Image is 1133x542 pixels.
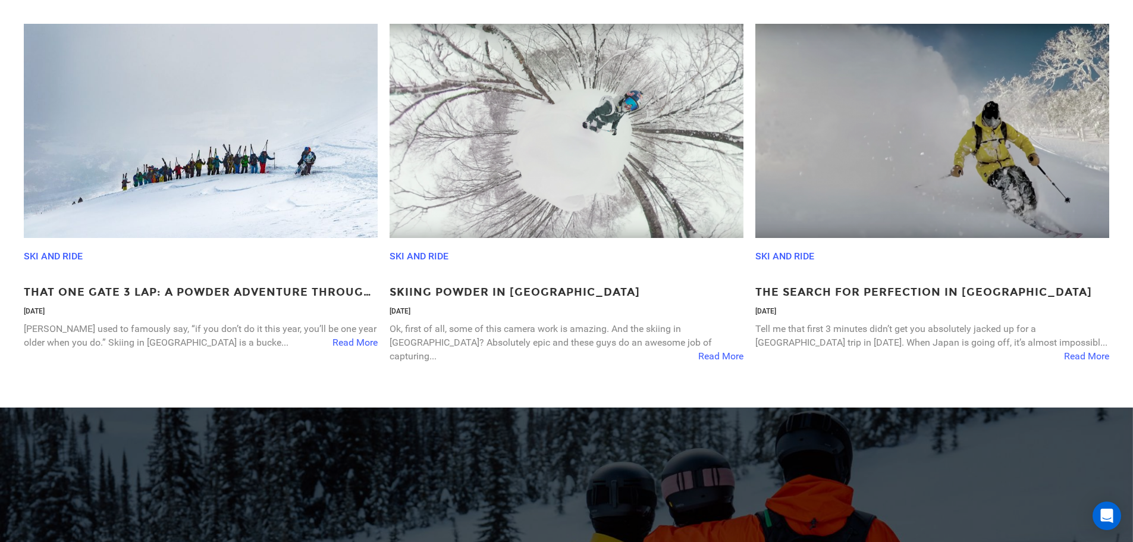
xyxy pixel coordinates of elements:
p: Tell me that first 3 minutes didn’t get you absolutely jacked up for a [GEOGRAPHIC_DATA] trip in ... [755,322,1109,350]
a: Ski and Ride [390,250,448,262]
span: Read More [332,336,378,350]
a: Skiing Powder in [GEOGRAPHIC_DATA] [390,285,743,300]
p: [PERSON_NAME] used to famously say, “if you don’t do it this year, you’ll be one year older when ... [24,322,378,350]
span: Read More [698,350,743,364]
img: DSC_0512-800x500.jpg [24,24,378,238]
p: [DATE] [755,306,1109,317]
p: Ok, first of all, some of this camera work is amazing. And the skiing in [GEOGRAPHIC_DATA]? Absol... [390,322,743,364]
span: Read More [1064,350,1109,364]
a: Ski and Ride [755,250,814,262]
p: [DATE] [24,306,378,317]
a: The Search For Perfection In [GEOGRAPHIC_DATA] [755,285,1109,300]
p: [DATE] [390,306,743,317]
a: Ski and Ride [24,250,83,262]
a: That One Gate 3 Lap: A Powder Adventure Through [GEOGRAPHIC_DATA] [24,285,378,300]
div: Open Intercom Messenger [1093,502,1121,530]
img: Screen-Shot-2018-11-22-at-10.15.09-PM-800x500.png [390,24,743,238]
img: Screen-Shot-2019-09-24-at-6.02.48-PM-800x500.png [755,24,1109,238]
